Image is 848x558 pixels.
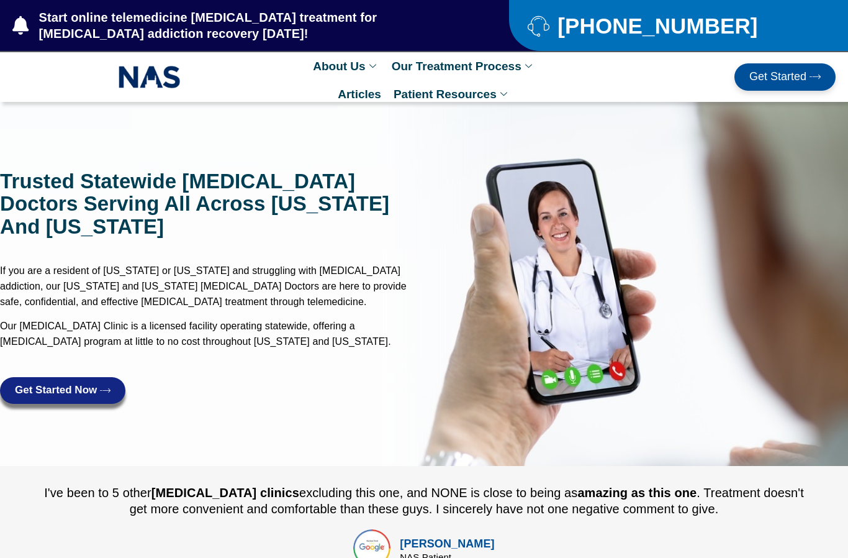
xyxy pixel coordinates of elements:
[36,9,459,42] span: Start online telemedicine [MEDICAL_DATA] treatment for [MEDICAL_DATA] addiction recovery [DATE]!
[734,63,836,91] a: Get Started
[119,63,181,91] img: NAS_email_signature-removebg-preview.png
[15,385,97,396] span: Get Started Now
[307,52,385,80] a: About Us
[749,71,806,83] span: Get Started
[12,9,459,42] a: Start online telemedicine [MEDICAL_DATA] treatment for [MEDICAL_DATA] addiction recovery [DATE]!
[528,15,817,37] a: [PHONE_NUMBER]
[387,80,516,108] a: Patient Resources
[43,485,805,517] div: I've been to 5 other excluding this one, and NONE is close to being as . Treatment doesn't get mo...
[386,52,541,80] a: Our Treatment Process
[577,486,697,500] b: amazing as this one
[332,80,387,108] a: Articles
[400,536,494,552] div: [PERSON_NAME]
[151,486,299,500] b: [MEDICAL_DATA] clinics
[554,18,757,34] span: [PHONE_NUMBER]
